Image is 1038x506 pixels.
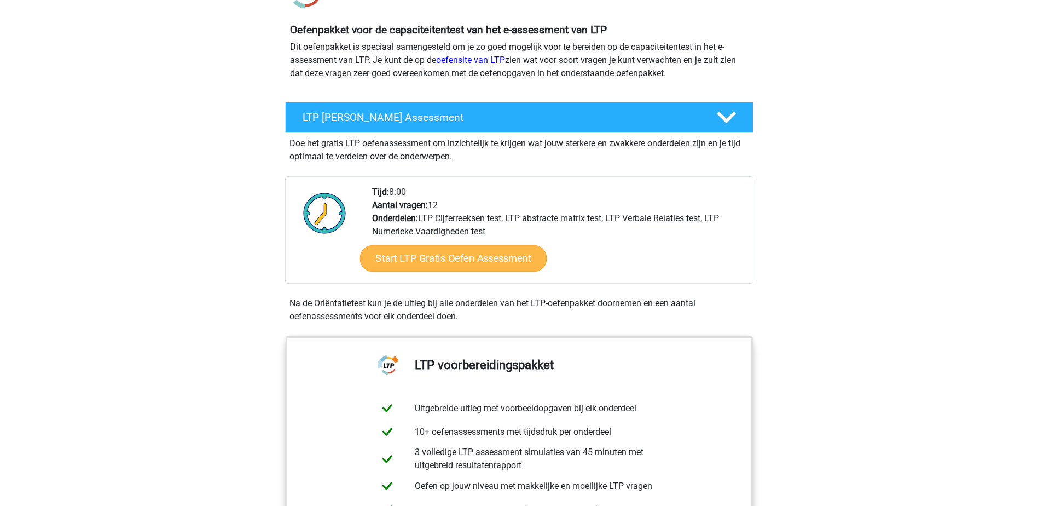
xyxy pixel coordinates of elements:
[372,213,418,223] b: Onderdelen:
[372,200,428,210] b: Aantal vragen:
[290,24,607,36] b: Oefenpakket voor de capaciteitentest van het e-assessment van LTP
[359,245,547,272] a: Start LTP Gratis Oefen Assessment
[303,111,699,124] h4: LTP [PERSON_NAME] Assessment
[281,102,758,133] a: LTP [PERSON_NAME] Assessment
[290,41,749,80] p: Dit oefenpakket is speciaal samengesteld om je zo goed mogelijk voor te bereiden op de capaciteit...
[285,133,753,163] div: Doe het gratis LTP oefenassessment om inzichtelijk te krijgen wat jouw sterkere en zwakkere onder...
[372,187,389,197] b: Tijd:
[364,186,752,283] div: 8:00 12 LTP Cijferreeksen test, LTP abstracte matrix test, LTP Verbale Relaties test, LTP Numerie...
[285,297,753,323] div: Na de Oriëntatietest kun je de uitleg bij alle onderdelen van het LTP-oefenpakket doornemen en ee...
[436,55,505,65] a: oefensite van LTP
[297,186,352,240] img: Klok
